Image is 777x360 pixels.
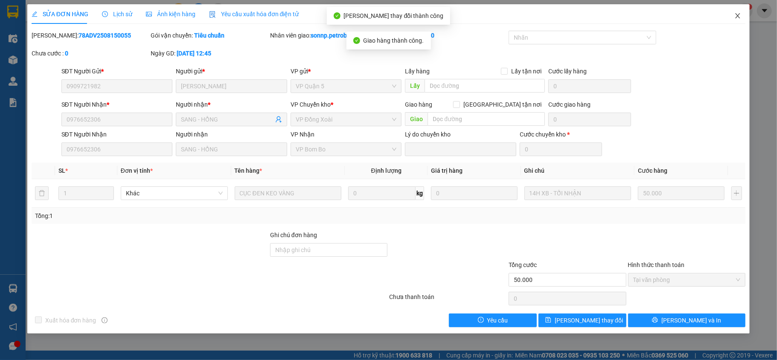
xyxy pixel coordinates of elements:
span: exclamation-circle [478,317,484,324]
span: [PERSON_NAME] thay đổi [555,316,623,325]
div: Chưa thanh toán [388,292,508,307]
span: Xuất hóa đơn hàng [42,316,100,325]
input: Cước giao hàng [548,113,631,126]
div: Gói vận chuyển: [151,31,268,40]
div: VP Bình Triệu [67,7,125,28]
div: Nhân viên giao: [270,31,388,40]
span: Lấy tận nơi [508,67,545,76]
span: Khác [126,187,223,200]
input: 0 [638,186,724,200]
span: picture [146,11,152,17]
span: VP Đồng Xoài [296,113,397,126]
input: Cước lấy hàng [548,79,631,93]
span: Cước hàng [638,167,667,174]
span: Lấy [405,79,425,93]
button: Close [726,4,750,28]
span: Đơn vị tính [121,167,153,174]
span: check-circle [353,37,360,44]
input: 0 [431,186,517,200]
div: Người nhận [176,130,287,139]
span: Tổng cước [509,261,537,268]
span: Giao hàng [405,101,432,108]
span: printer [652,317,658,324]
div: Ngày GD: [151,49,268,58]
span: VP Bom Bo [296,143,397,156]
div: Người gửi [176,67,287,76]
span: [PERSON_NAME] thay đổi thành công [344,12,444,19]
label: Cước lấy hàng [548,68,587,75]
button: exclamation-circleYêu cầu [449,314,537,327]
label: Ghi chú đơn hàng [270,232,317,238]
button: save[PERSON_NAME] thay đổi [538,314,626,327]
span: Ảnh kiện hàng [146,11,195,17]
input: Dọc đường [425,79,545,93]
span: Giao hàng thành công. [364,37,424,44]
span: Lịch sử [102,11,132,17]
div: VP gửi [291,67,402,76]
button: printer[PERSON_NAME] và In [628,314,746,327]
span: user-add [275,116,282,123]
span: Yêu cầu [487,316,508,325]
span: [GEOGRAPHIC_DATA] tận nơi [460,100,545,109]
div: SĐT Người Nhận [61,130,173,139]
span: save [545,317,551,324]
span: kg [416,186,424,200]
th: Ghi chú [521,163,635,179]
span: Gửi: [7,8,20,17]
span: Giá trị hàng [431,167,463,174]
div: Lý do chuyển kho [405,130,516,139]
span: info-circle [102,317,108,323]
span: Giao [405,112,428,126]
div: 60.000 [6,55,62,65]
div: Chưa cước : [32,49,149,58]
span: Yêu cầu xuất hóa đơn điện tử [209,11,299,17]
span: check-circle [334,12,340,19]
div: Cước rồi : [389,31,507,40]
div: [PERSON_NAME]: [32,31,149,40]
span: Định lượng [371,167,402,174]
b: 78ADV2508150055 [79,32,131,39]
label: Cước giao hàng [548,101,591,108]
div: SĐT Người Gửi [61,67,173,76]
input: Ghi chú đơn hàng [270,243,388,257]
span: SL [58,167,65,174]
button: plus [731,186,742,200]
div: Tổng: 1 [35,211,300,221]
b: sonnp.petrobp [311,32,350,39]
label: Hình thức thanh toán [628,261,685,268]
span: SỬA ĐƠN HÀNG [32,11,88,17]
span: Tại văn phòng [633,273,741,286]
b: Tiêu chuẩn [194,32,224,39]
span: Lấy hàng [405,68,430,75]
b: [DATE] 12:45 [177,50,211,57]
span: VP Quận 5 [296,80,397,93]
input: Dọc đường [428,112,545,126]
div: VP Bom Bo [7,7,61,28]
div: Người nhận [176,100,287,109]
span: edit [32,11,38,17]
span: [PERSON_NAME] và In [661,316,721,325]
span: clock-circle [102,11,108,17]
span: Tên hàng [235,167,262,174]
input: Ghi Chú [524,186,631,200]
span: Nhận: [67,8,87,17]
div: Cước chuyển kho [520,130,602,139]
div: SĐT Người Nhận [61,100,173,109]
span: close [734,12,741,19]
b: 0 [65,50,68,57]
input: VD: Bàn, Ghế [235,186,342,200]
div: phú [7,28,61,38]
div: VP Nhận [291,130,402,139]
div: phú [67,28,125,38]
button: delete [35,186,49,200]
span: VP Chuyển kho [291,101,331,108]
img: icon [209,11,216,18]
span: CR : [6,56,20,65]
